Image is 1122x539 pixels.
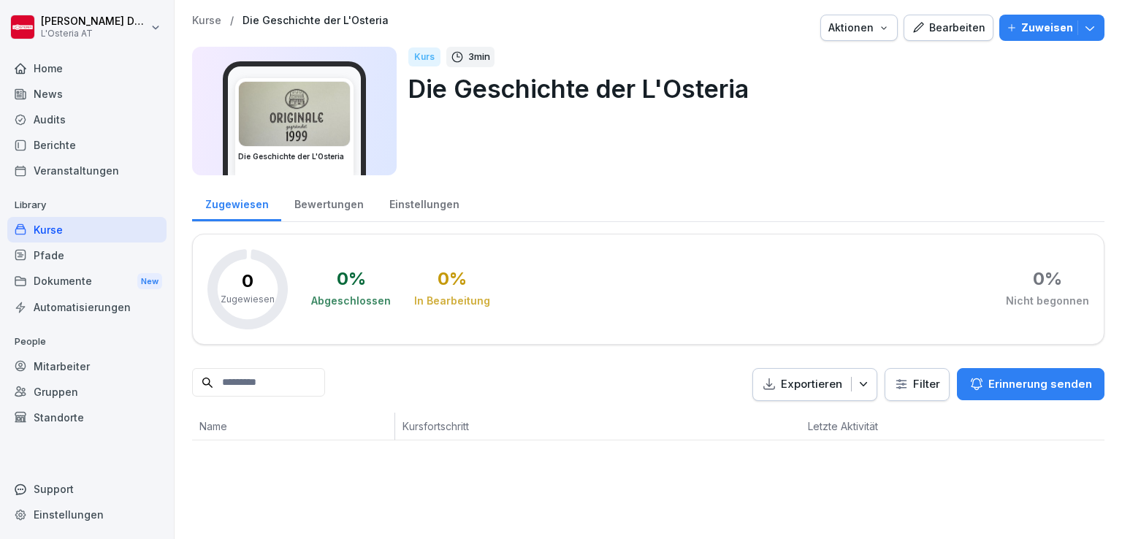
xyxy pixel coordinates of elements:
button: Bearbeiten [904,15,993,41]
div: 0 % [1033,270,1062,288]
p: Zugewiesen [221,293,275,306]
p: Letzte Aktivität [808,418,920,434]
a: Einstellungen [7,502,167,527]
p: Die Geschichte der L'Osteria [408,70,1093,107]
div: Aktionen [828,20,890,36]
p: People [7,330,167,353]
button: Filter [885,369,949,400]
a: Home [7,56,167,81]
p: L'Osteria AT [41,28,148,39]
div: Kurs [408,47,440,66]
p: 3 min [468,50,490,64]
div: Abgeschlossen [311,294,391,308]
a: Berichte [7,132,167,158]
p: Exportieren [781,376,842,393]
p: Erinnerung senden [988,376,1092,392]
a: Audits [7,107,167,132]
button: Exportieren [752,368,877,401]
div: New [137,273,162,290]
a: Einstellungen [376,184,472,221]
p: Name [199,418,387,434]
img: yujp0c7ahwfpxqtsxyqiid1h.png [239,82,350,146]
a: News [7,81,167,107]
div: Bearbeiten [912,20,985,36]
p: Kursfortschritt [402,418,641,434]
p: Library [7,194,167,217]
div: In Bearbeitung [414,294,490,308]
a: DokumenteNew [7,268,167,295]
a: Bewertungen [281,184,376,221]
div: Nicht begonnen [1006,294,1089,308]
div: Dokumente [7,268,167,295]
a: Gruppen [7,379,167,405]
button: Zuweisen [999,15,1104,41]
a: Veranstaltungen [7,158,167,183]
p: [PERSON_NAME] Damiani [41,15,148,28]
a: Kurse [192,15,221,27]
p: 0 [242,272,253,290]
a: Standorte [7,405,167,430]
a: Mitarbeiter [7,353,167,379]
div: 0 % [438,270,467,288]
a: Pfade [7,242,167,268]
a: Zugewiesen [192,184,281,221]
p: Zuweisen [1021,20,1073,36]
button: Erinnerung senden [957,368,1104,400]
a: Automatisierungen [7,294,167,320]
a: Kurse [7,217,167,242]
div: Filter [894,377,940,391]
button: Aktionen [820,15,898,41]
p: / [230,15,234,27]
div: Support [7,476,167,502]
a: Die Geschichte der L'Osteria [243,15,389,27]
div: 0 % [337,270,366,288]
h3: Die Geschichte der L'Osteria [238,151,351,162]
